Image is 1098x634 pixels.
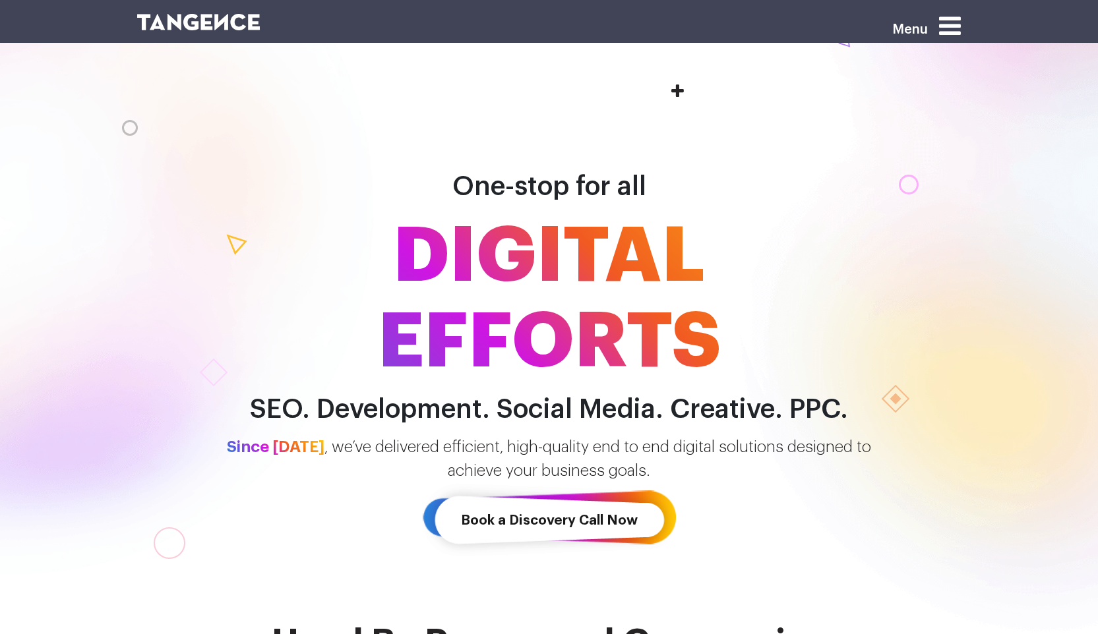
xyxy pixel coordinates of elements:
[137,14,260,30] img: logo SVG
[173,214,925,385] span: DIGITAL EFFORTS
[452,173,646,200] span: One-stop for all
[423,482,676,558] a: Book a Discovery Call Now
[173,435,925,482] p: , we’ve delivered efficient, high-quality end to end digital solutions designed to achieve your b...
[173,395,925,424] h2: SEO. Development. Social Media. Creative. PPC.
[227,439,324,455] span: Since [DATE]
